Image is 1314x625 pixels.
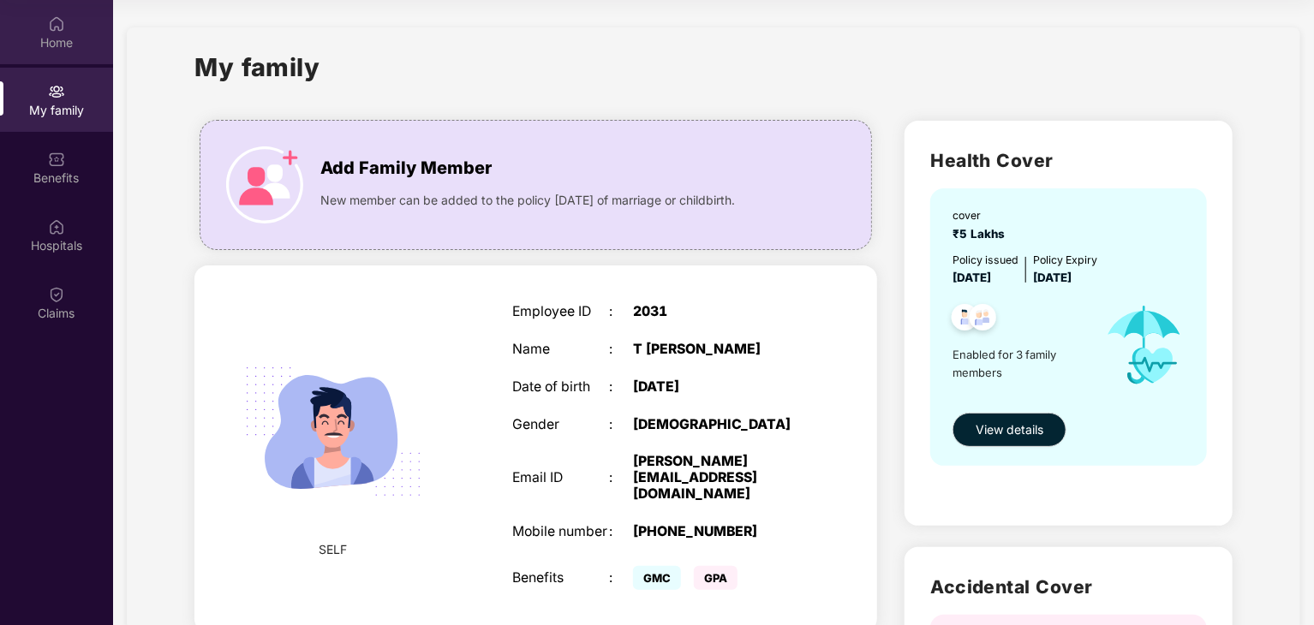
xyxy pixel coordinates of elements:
[320,540,348,559] span: SELF
[962,299,1004,341] img: svg+xml;base64,PHN2ZyB4bWxucz0iaHR0cDovL3d3dy53My5vcmcvMjAwMC9zdmciIHdpZHRoPSI0OC45NDMiIGhlaWdodD...
[609,470,633,486] div: :
[194,48,320,86] h1: My family
[512,470,609,486] div: Email ID
[633,524,803,540] div: [PHONE_NUMBER]
[512,304,609,320] div: Employee ID
[226,146,303,223] img: icon
[953,207,1012,223] div: cover
[1033,271,1072,284] span: [DATE]
[512,379,609,396] div: Date of birth
[930,573,1207,601] h2: Accidental Cover
[953,252,1018,268] div: Policy issued
[48,15,65,33] img: svg+xml;base64,PHN2ZyBpZD0iSG9tZSIgeG1sbnM9Imh0dHA6Ly93d3cudzMub3JnLzIwMDAvc3ZnIiB3aWR0aD0iMjAiIG...
[512,342,609,358] div: Name
[694,566,738,590] span: GPA
[512,417,609,433] div: Gender
[609,304,633,320] div: :
[224,323,442,540] img: svg+xml;base64,PHN2ZyB4bWxucz0iaHR0cDovL3d3dy53My5vcmcvMjAwMC9zdmciIHdpZHRoPSIyMjQiIGhlaWdodD0iMT...
[48,286,65,303] img: svg+xml;base64,PHN2ZyBpZD0iQ2xhaW0iIHhtbG5zPSJodHRwOi8vd3d3LnczLm9yZy8yMDAwL3N2ZyIgd2lkdGg9IjIwIi...
[609,417,633,433] div: :
[320,191,735,210] span: New member can be added to the policy [DATE] of marriage or childbirth.
[609,379,633,396] div: :
[953,271,991,284] span: [DATE]
[633,417,803,433] div: [DEMOGRAPHIC_DATA]
[48,83,65,100] img: svg+xml;base64,PHN2ZyB3aWR0aD0iMjAiIGhlaWdodD0iMjAiIHZpZXdCb3g9IjAgMCAyMCAyMCIgZmlsbD0ibm9uZSIgeG...
[633,454,803,502] div: [PERSON_NAME][EMAIL_ADDRESS][DOMAIN_NAME]
[633,342,803,358] div: T [PERSON_NAME]
[1033,252,1097,268] div: Policy Expiry
[633,304,803,320] div: 2031
[953,227,1012,241] span: ₹5 Lakhs
[953,346,1090,381] span: Enabled for 3 family members
[609,524,633,540] div: :
[512,570,609,586] div: Benefits
[609,342,633,358] div: :
[944,299,986,341] img: svg+xml;base64,PHN2ZyB4bWxucz0iaHR0cDovL3d3dy53My5vcmcvMjAwMC9zdmciIHdpZHRoPSI0OC45NDMiIGhlaWdodD...
[976,420,1043,439] span: View details
[48,218,65,235] img: svg+xml;base64,PHN2ZyBpZD0iSG9zcGl0YWxzIiB4bWxucz0iaHR0cDovL3d3dy53My5vcmcvMjAwMC9zdmciIHdpZHRoPS...
[930,146,1207,175] h2: Health Cover
[633,379,803,396] div: [DATE]
[609,570,633,586] div: :
[953,413,1066,447] button: View details
[1090,287,1198,403] img: icon
[48,151,65,168] img: svg+xml;base64,PHN2ZyBpZD0iQmVuZWZpdHMiIHhtbG5zPSJodHRwOi8vd3d3LnczLm9yZy8yMDAwL3N2ZyIgd2lkdGg9Ij...
[320,155,492,182] span: Add Family Member
[633,566,681,590] span: GMC
[512,524,609,540] div: Mobile number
